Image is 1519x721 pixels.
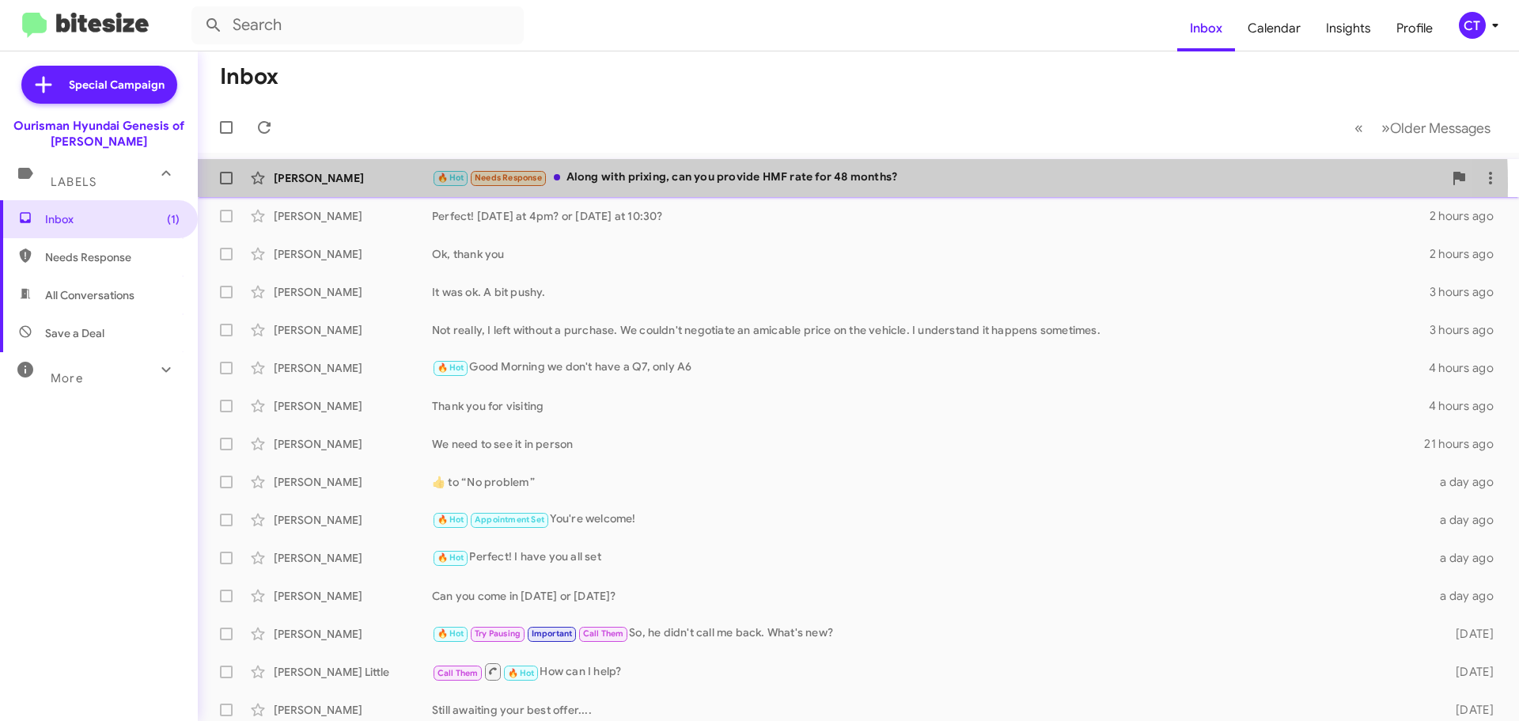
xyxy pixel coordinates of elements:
[1430,322,1506,338] div: 3 hours ago
[432,322,1430,338] div: Not really, I left without a purchase. We couldn't negotiate an amicable price on the vehicle. I ...
[1430,626,1506,642] div: [DATE]
[438,173,464,183] span: 🔥 Hot
[438,552,464,563] span: 🔥 Hot
[432,284,1430,300] div: It was ok. A bit pushy.
[21,66,177,104] a: Special Campaign
[220,64,278,89] h1: Inbox
[1390,120,1491,137] span: Older Messages
[274,322,432,338] div: [PERSON_NAME]
[45,211,180,227] span: Inbox
[432,548,1430,567] div: Perfect! I have you all set
[475,628,521,639] span: Try Pausing
[274,474,432,490] div: [PERSON_NAME]
[1430,512,1506,528] div: a day ago
[432,169,1443,187] div: Along with prixing, can you provide HMF rate for 48 months?
[475,173,542,183] span: Needs Response
[69,77,165,93] span: Special Campaign
[1430,284,1506,300] div: 3 hours ago
[432,662,1430,681] div: How can I help?
[432,208,1430,224] div: Perfect! [DATE] at 4pm? or [DATE] at 10:30?
[274,550,432,566] div: [PERSON_NAME]
[432,359,1429,377] div: Good Morning we don't have a Q7, only A6
[438,628,464,639] span: 🔥 Hot
[1430,550,1506,566] div: a day ago
[432,246,1430,262] div: Ok, thank you
[274,284,432,300] div: [PERSON_NAME]
[1430,208,1506,224] div: 2 hours ago
[274,512,432,528] div: [PERSON_NAME]
[432,436,1424,452] div: We need to see it in person
[1429,398,1506,414] div: 4 hours ago
[1313,6,1384,51] a: Insights
[432,398,1429,414] div: Thank you for visiting
[1177,6,1235,51] a: Inbox
[274,360,432,376] div: [PERSON_NAME]
[1381,118,1390,138] span: »
[1430,246,1506,262] div: 2 hours ago
[191,6,524,44] input: Search
[274,436,432,452] div: [PERSON_NAME]
[1346,112,1500,144] nav: Page navigation example
[508,668,535,678] span: 🔥 Hot
[432,702,1430,718] div: Still awaiting your best offer....
[583,628,624,639] span: Call Them
[1424,436,1506,452] div: 21 hours ago
[1235,6,1313,51] a: Calendar
[475,514,544,525] span: Appointment Set
[438,668,479,678] span: Call Them
[274,626,432,642] div: [PERSON_NAME]
[274,664,432,680] div: [PERSON_NAME] Little
[1345,112,1373,144] button: Previous
[1430,664,1506,680] div: [DATE]
[432,474,1430,490] div: ​👍​ to “ No problem ”
[432,588,1430,604] div: Can you come in [DATE] or [DATE]?
[1430,474,1506,490] div: a day ago
[274,170,432,186] div: [PERSON_NAME]
[1354,118,1363,138] span: «
[1445,12,1502,39] button: CT
[432,510,1430,529] div: You're welcome!
[1429,360,1506,376] div: 4 hours ago
[274,208,432,224] div: [PERSON_NAME]
[532,628,573,639] span: Important
[1372,112,1500,144] button: Next
[45,249,180,265] span: Needs Response
[45,325,104,341] span: Save a Deal
[51,175,97,189] span: Labels
[1430,702,1506,718] div: [DATE]
[274,246,432,262] div: [PERSON_NAME]
[167,211,180,227] span: (1)
[274,588,432,604] div: [PERSON_NAME]
[1459,12,1486,39] div: CT
[432,624,1430,643] div: So, he didn't call me back. What's new?
[51,371,83,385] span: More
[274,398,432,414] div: [PERSON_NAME]
[1384,6,1445,51] a: Profile
[438,362,464,373] span: 🔥 Hot
[1430,588,1506,604] div: a day ago
[274,702,432,718] div: [PERSON_NAME]
[438,514,464,525] span: 🔥 Hot
[45,287,134,303] span: All Conversations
